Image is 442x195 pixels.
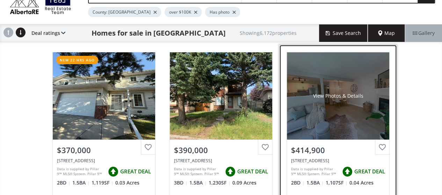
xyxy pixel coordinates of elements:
[165,7,202,17] div: over $100K
[57,166,104,177] div: Data is supplied by Pillar 9™ MLS® System. Pillar 9™ is the owner of the copyright in its MLS® Sy...
[106,165,120,179] img: rating icon
[115,179,139,186] span: 0.03 Acres
[405,24,442,42] div: Gallery
[57,179,71,186] span: 2 BD
[368,24,405,42] div: Map
[232,179,256,186] span: 0.09 Acres
[313,92,363,99] div: View Photos & Details
[291,158,385,164] div: 16 Millrise Green SW, Calgary, AB T2Y 3E8
[174,179,188,186] span: 3 BD
[291,166,339,177] div: Data is supplied by Pillar 9™ MLS® System. Pillar 9™ is the owner of the copyright in its MLS® Sy...
[28,24,65,42] div: Deal ratings
[209,179,231,186] span: 1,230 SF
[189,179,207,186] span: 1.5 BA
[349,179,374,186] span: 0.04 Acres
[240,30,297,36] h2: Showing 6,172 properties
[291,179,305,186] span: 2 BD
[174,145,268,156] div: $390,000
[57,145,151,156] div: $370,000
[413,30,435,37] span: Gallery
[326,179,348,186] span: 1,107 SF
[57,158,151,164] div: 12 Millrise Green SW, Calgary, AB T2Y 3E8
[174,166,222,177] div: Data is supplied by Pillar 9™ MLS® System. Pillar 9™ is the owner of the copyright in its MLS® Sy...
[174,158,268,164] div: 8 Abberfield Crescent NE, Calgary, AB T2A6N6
[306,179,324,186] span: 1.5 BA
[319,24,368,42] button: Save Search
[223,165,237,179] img: rating icon
[291,145,385,156] div: $414,900
[205,7,240,17] div: Has photo
[237,168,268,175] span: GREAT DEAL
[92,179,114,186] span: 1,119 SF
[88,7,161,17] div: County: [GEOGRAPHIC_DATA]
[354,168,385,175] span: GREAT DEAL
[378,30,395,37] span: Map
[72,179,90,186] span: 1.5 BA
[92,28,226,38] h1: Homes for sale in [GEOGRAPHIC_DATA]
[120,168,151,175] span: GREAT DEAL
[340,165,354,179] img: rating icon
